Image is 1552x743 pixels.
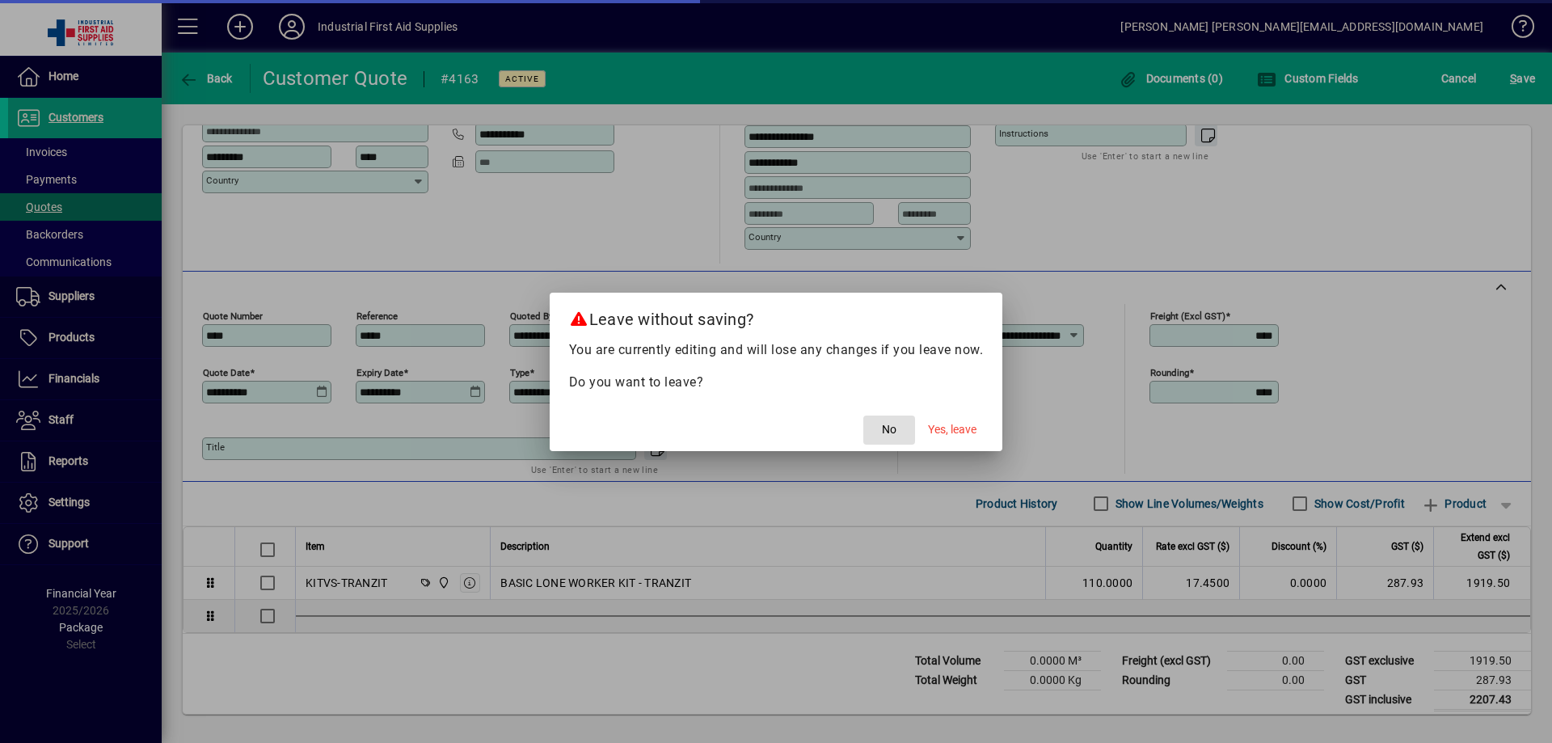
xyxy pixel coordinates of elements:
span: Yes, leave [928,421,976,438]
p: You are currently editing and will lose any changes if you leave now. [569,340,984,360]
p: Do you want to leave? [569,373,984,392]
button: Yes, leave [921,416,983,445]
button: No [863,416,915,445]
h2: Leave without saving? [550,293,1003,340]
span: No [882,421,896,438]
